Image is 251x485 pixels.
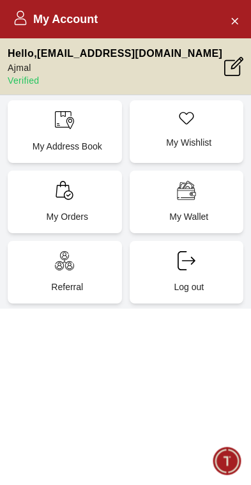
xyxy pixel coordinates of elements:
[8,74,222,87] p: Verified
[13,10,98,28] h2: My Account
[18,281,117,293] p: Referral
[8,61,222,74] p: Ajmal
[224,10,245,31] button: Close Account
[140,281,239,293] p: Log out
[140,136,239,149] p: My Wishlist
[213,447,241,475] div: Chat Widget
[18,140,117,153] p: My Address Book
[18,210,117,223] p: My Orders
[140,210,239,223] p: My Wallet
[8,46,222,61] p: Hello , [EMAIL_ADDRESS][DOMAIN_NAME]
